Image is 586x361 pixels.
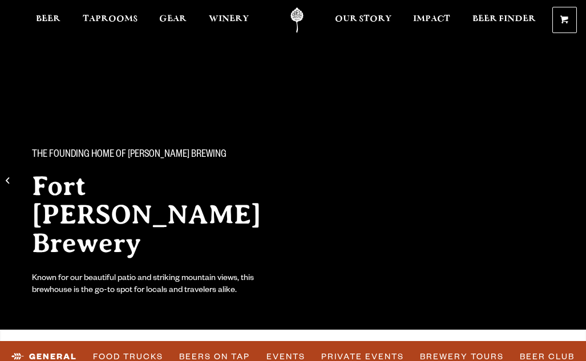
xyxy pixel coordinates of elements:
[335,14,391,23] span: Our Story
[472,14,536,23] span: Beer Finder
[29,7,68,33] a: Beer
[406,7,458,33] a: Impact
[75,7,145,33] a: Taprooms
[201,7,256,33] a: Winery
[32,172,278,257] h2: Fort [PERSON_NAME] Brewery
[328,7,399,33] a: Our Story
[413,14,450,23] span: Impact
[276,7,318,33] a: Odell Home
[36,14,60,23] span: Beer
[465,7,543,33] a: Beer Finder
[83,14,138,23] span: Taprooms
[32,148,227,163] span: The Founding Home of [PERSON_NAME] Brewing
[209,14,249,23] span: Winery
[32,273,278,297] div: Known for our beautiful patio and striking mountain views, this brewhouse is the go-to spot for l...
[159,14,187,23] span: Gear
[152,7,194,33] a: Gear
